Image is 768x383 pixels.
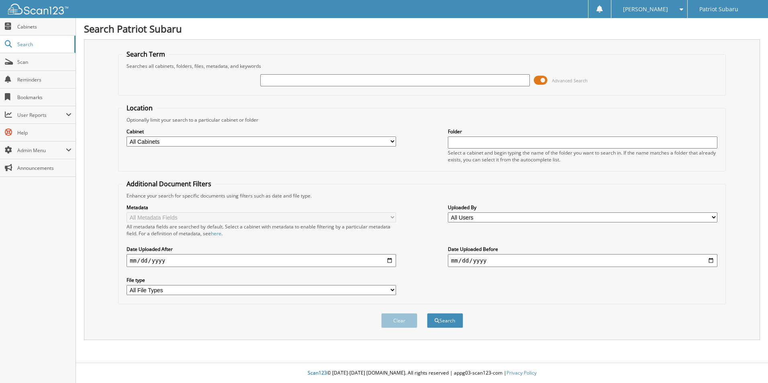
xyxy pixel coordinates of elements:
input: start [127,254,396,267]
span: Cabinets [17,23,71,30]
span: Scan123 [308,369,327,376]
input: end [448,254,717,267]
span: User Reports [17,112,66,118]
span: [PERSON_NAME] [623,7,668,12]
label: Date Uploaded After [127,246,396,253]
span: Bookmarks [17,94,71,101]
div: Enhance your search for specific documents using filters such as date and file type. [123,192,721,199]
span: Advanced Search [552,77,588,84]
div: All metadata fields are searched by default. Select a cabinet with metadata to enable filtering b... [127,223,396,237]
span: Reminders [17,76,71,83]
span: Announcements [17,165,71,171]
a: here [211,230,221,237]
iframe: Chat Widget [728,344,768,383]
a: Privacy Policy [507,369,537,376]
span: Help [17,129,71,136]
label: Uploaded By [448,204,717,211]
label: Folder [448,128,717,135]
div: Searches all cabinets, folders, files, metadata, and keywords [123,63,721,69]
legend: Search Term [123,50,169,59]
div: Select a cabinet and begin typing the name of the folder you want to search in. If the name match... [448,149,717,163]
legend: Location [123,104,157,112]
span: Admin Menu [17,147,66,154]
label: File type [127,277,396,283]
label: Cabinet [127,128,396,135]
img: scan123-logo-white.svg [8,4,68,14]
label: Metadata [127,204,396,211]
span: Scan [17,59,71,65]
div: Optionally limit your search to a particular cabinet or folder [123,116,721,123]
span: Patriot Subaru [699,7,738,12]
div: © [DATE]-[DATE] [DOMAIN_NAME]. All rights reserved | appg03-scan123-com | [76,363,768,383]
h1: Search Patriot Subaru [84,22,760,35]
legend: Additional Document Filters [123,179,215,188]
button: Clear [381,313,417,328]
label: Date Uploaded Before [448,246,717,253]
button: Search [427,313,463,328]
span: Search [17,41,70,48]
